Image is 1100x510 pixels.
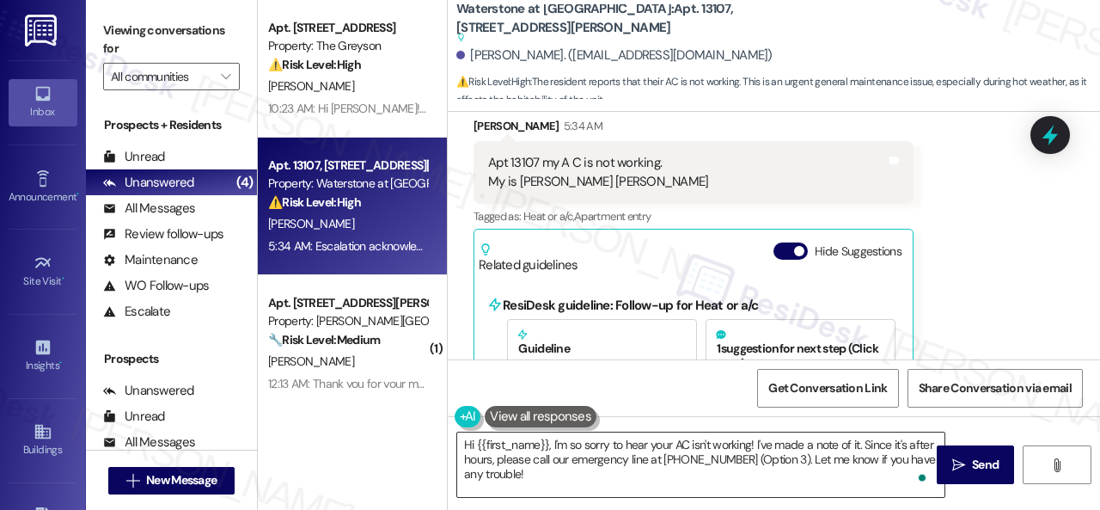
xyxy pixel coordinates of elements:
[456,73,1100,110] span: : The resident reports that their AC is not working. This is an urgent general maintenance issue,...
[103,433,195,452] div: All Messages
[103,174,194,192] div: Unanswered
[25,15,60,46] img: ResiDesk Logo
[86,116,257,134] div: Prospects + Residents
[268,216,354,231] span: [PERSON_NAME]
[9,333,77,379] a: Insights •
[972,456,999,474] span: Send
[111,63,212,90] input: All communities
[474,117,914,141] div: [PERSON_NAME]
[574,209,651,224] span: Apartment entry
[268,194,361,210] strong: ⚠️ Risk Level: High
[919,379,1072,397] span: Share Conversation via email
[268,157,427,175] div: Apt. 13107, [STREET_ADDRESS][PERSON_NAME]
[268,19,427,37] div: Apt. [STREET_ADDRESS]
[815,243,901,261] label: Hide Suggestions
[523,209,574,224] span: Heat or a/c ,
[76,188,79,200] span: •
[456,46,773,65] div: [PERSON_NAME]. ([EMAIL_ADDRESS][DOMAIN_NAME])
[559,117,602,135] div: 5:34 AM
[488,154,708,191] div: Apt 13107 my A C is not working. My is [PERSON_NAME] [PERSON_NAME]
[474,204,914,229] div: Tagged as:
[232,169,257,196] div: (4)
[103,200,195,218] div: All Messages
[952,458,965,472] i: 
[103,382,194,400] div: Unanswered
[9,249,77,295] a: Site Visit •
[103,303,170,321] div: Escalate
[268,353,354,369] span: [PERSON_NAME]
[268,175,427,193] div: Property: Waterstone at [GEOGRAPHIC_DATA]
[103,17,240,63] label: Viewing conversations for
[86,350,257,368] div: Prospects
[479,243,578,274] div: Related guidelines
[268,312,427,330] div: Property: [PERSON_NAME][GEOGRAPHIC_DATA]
[268,78,354,94] span: [PERSON_NAME]
[221,70,230,83] i: 
[9,417,77,464] a: Buildings
[62,273,64,285] span: •
[126,474,139,488] i: 
[907,369,1083,408] button: Share Conversation via email
[456,75,530,89] strong: ⚠️ Risk Level: High
[268,37,427,55] div: Property: The Greyson
[268,57,361,72] strong: ⚠️ Risk Level: High
[103,148,165,166] div: Unread
[937,445,1014,484] button: Send
[103,277,209,295] div: WO Follow-ups
[268,294,427,312] div: Apt. [STREET_ADDRESS][PERSON_NAME]
[146,471,217,489] span: New Message
[503,297,758,314] b: ResiDesk guideline: Follow-up for Heat or a/c
[103,408,165,426] div: Unread
[516,329,687,356] h5: Guideline
[103,225,223,243] div: Review follow-ups
[268,332,380,347] strong: 🔧 Risk Level: Medium
[715,329,886,372] h5: 1 suggestion for next step (Click to fill)
[768,379,887,397] span: Get Conversation Link
[457,433,944,497] textarea: To enrich screen reader interactions, please activate Accessibility in Grammarly extension settings
[9,79,77,126] a: Inbox
[1050,458,1063,472] i: 
[108,467,235,495] button: New Message
[59,357,62,369] span: •
[757,369,898,408] button: Get Conversation Link
[103,251,198,269] div: Maintenance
